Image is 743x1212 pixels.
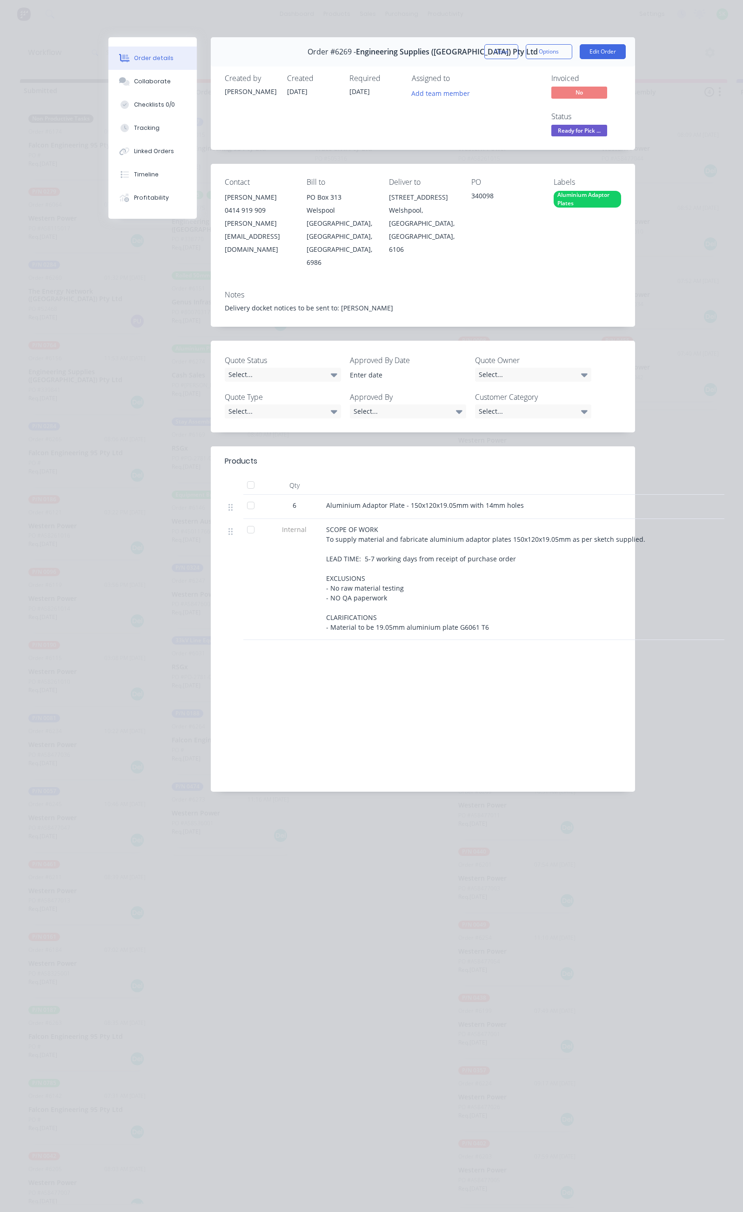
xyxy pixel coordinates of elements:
[134,54,174,62] div: Order details
[270,525,319,534] span: Internal
[134,170,159,179] div: Timeline
[412,74,505,83] div: Assigned to
[406,87,475,99] button: Add team member
[412,87,475,99] button: Add team member
[350,391,466,403] label: Approved By
[551,112,621,121] div: Status
[349,74,401,83] div: Required
[134,77,171,86] div: Collaborate
[475,368,591,382] div: Select...
[225,204,292,217] div: 0414 919 909
[225,404,341,418] div: Select...
[554,191,621,208] div: Aluminium Adaptor Plates
[389,191,456,256] div: [STREET_ADDRESS]Welshpool, [GEOGRAPHIC_DATA], [GEOGRAPHIC_DATA], 6106
[225,391,341,403] label: Quote Type
[326,525,645,632] span: SCOPE OF WORK To supply material and fabricate aluminium adaptor plates 150x120x19.05mm as per sk...
[108,186,197,209] button: Profitability
[349,87,370,96] span: [DATE]
[343,368,459,382] input: Enter date
[134,194,169,202] div: Profitability
[267,476,322,495] div: Qty
[471,178,539,187] div: PO
[389,191,456,204] div: [STREET_ADDRESS]
[134,101,175,109] div: Checklists 0/0
[475,355,591,366] label: Quote Owner
[225,178,292,187] div: Contact
[475,391,591,403] label: Customer Category
[225,456,257,467] div: Products
[484,44,518,59] button: Close
[225,87,276,96] div: [PERSON_NAME]
[307,178,374,187] div: Bill to
[551,87,607,98] span: No
[389,204,456,256] div: Welshpool, [GEOGRAPHIC_DATA], [GEOGRAPHIC_DATA], 6106
[307,204,374,269] div: Welspool [GEOGRAPHIC_DATA], [GEOGRAPHIC_DATA], [GEOGRAPHIC_DATA], 6986
[108,116,197,140] button: Tracking
[108,140,197,163] button: Linked Orders
[287,87,308,96] span: [DATE]
[225,191,292,204] div: [PERSON_NAME]
[554,178,621,187] div: Labels
[108,163,197,186] button: Timeline
[225,290,621,299] div: Notes
[293,500,296,510] span: 6
[350,404,466,418] div: Select...
[307,191,374,204] div: PO Box 313
[108,93,197,116] button: Checklists 0/0
[475,404,591,418] div: Select...
[134,147,174,155] div: Linked Orders
[225,74,276,83] div: Created by
[108,47,197,70] button: Order details
[308,47,356,56] span: Order #6269 -
[551,74,621,83] div: Invoiced
[287,74,338,83] div: Created
[389,178,456,187] div: Deliver to
[356,47,538,56] span: Engineering Supplies ([GEOGRAPHIC_DATA]) Pty Ltd
[134,124,160,132] div: Tracking
[225,355,341,366] label: Quote Status
[471,191,539,204] div: 340098
[225,303,621,313] div: Delivery docket notices to be sent to: [PERSON_NAME]
[551,125,607,139] button: Ready for Pick ...
[551,125,607,136] span: Ready for Pick ...
[225,191,292,256] div: [PERSON_NAME]0414 919 909[PERSON_NAME][EMAIL_ADDRESS][DOMAIN_NAME]
[326,501,524,510] span: Aluminium Adaptor Plate - 150x120x19.05mm with 14mm holes
[350,355,466,366] label: Approved By Date
[225,368,341,382] div: Select...
[307,191,374,269] div: PO Box 313Welspool [GEOGRAPHIC_DATA], [GEOGRAPHIC_DATA], [GEOGRAPHIC_DATA], 6986
[225,217,292,256] div: [PERSON_NAME][EMAIL_ADDRESS][DOMAIN_NAME]
[580,44,626,59] button: Edit Order
[526,44,572,59] button: Options
[108,70,197,93] button: Collaborate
